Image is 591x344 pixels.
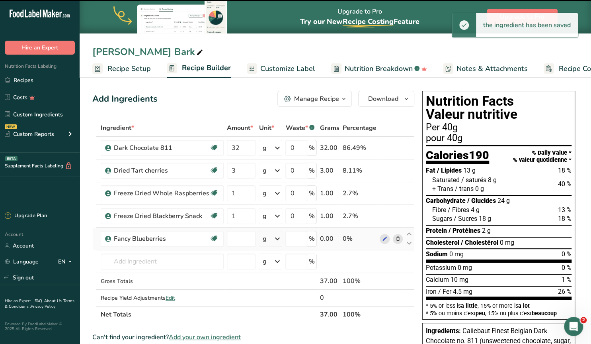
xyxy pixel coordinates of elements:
[453,288,472,295] span: 4.5 mg
[5,298,33,304] a: Hire an Expert .
[456,63,528,74] span: Notes & Attachments
[426,250,448,258] span: Sodium
[368,94,398,104] span: Download
[92,332,414,342] div: Can't find your ingredient?
[426,327,461,335] span: Ingredients:
[343,123,376,133] span: Percentage
[167,59,231,78] a: Recipe Builder
[300,0,419,33] div: Upgrade to Pro
[426,227,447,234] span: Protein
[114,166,209,175] div: Dried Tart cherries
[5,212,47,220] div: Upgrade Plan
[426,134,571,143] div: pour 40g
[318,306,341,322] th: 37.00
[5,130,54,138] div: Custom Reports
[182,63,231,73] span: Recipe Builder
[558,288,571,295] span: 26 %
[343,234,376,244] div: 0%
[471,206,480,214] span: 4 g
[5,124,17,129] div: NEW
[320,211,339,221] div: 1.00
[438,288,451,295] span: / Fer
[564,317,583,336] iframe: Intercom live chat
[558,215,571,222] span: 18 %
[341,306,378,322] th: 100%
[461,303,478,309] span: a little
[262,143,266,153] div: g
[476,310,485,316] span: peu
[101,277,224,285] div: Gross Totals
[426,149,489,164] div: Calories
[479,215,491,222] span: 18 g
[262,257,266,266] div: g
[558,167,571,174] span: 18 %
[426,94,571,121] h1: Nutrition Facts Valeur nutritive
[426,167,435,174] span: Fat
[426,276,449,283] span: Calcium
[300,17,419,26] span: Try our New Feature
[562,276,571,283] span: 1 %
[443,60,528,78] a: Notes & Attachments
[500,12,544,22] span: Upgrade to Pro
[343,166,376,175] div: 8.11%
[558,180,571,188] span: 40 %
[35,298,44,304] a: FAQ .
[320,123,339,133] span: Grams
[497,197,510,204] span: 24 g
[92,92,158,106] div: Add Ingredients
[320,189,339,198] div: 1.00
[500,239,514,246] span: 0 mg
[99,306,318,322] th: Net Totals
[31,304,55,309] a: Privacy Policy
[358,91,414,107] button: Download
[320,234,339,244] div: 0.00
[294,94,339,104] div: Manage Recipe
[114,189,209,198] div: Freeze Dried Whole Raspberries
[92,60,151,78] a: Recipe Setup
[518,303,530,309] span: a lot
[426,264,456,271] span: Potassium
[92,45,205,59] div: [PERSON_NAME] Bark
[5,322,75,331] div: Powered By FoodLabelMaker © 2025 All Rights Reserved
[437,167,462,174] span: / Lipides
[426,123,571,132] div: Per 40g
[262,234,266,244] div: g
[482,227,491,234] span: 2 g
[451,276,468,283] span: 10 mg
[469,148,489,162] span: 190
[454,215,477,222] span: / Sucres
[475,185,484,193] span: 0 g
[5,156,18,161] div: BETA
[432,185,453,193] span: + Trans
[343,17,394,26] span: Recipe Costing
[320,143,339,153] div: 32.00
[114,234,209,244] div: Fancy Blueberries
[101,254,224,269] input: Add Ingredient
[343,143,376,153] div: 86.49%
[5,255,39,269] a: Language
[426,239,459,246] span: Cholesterol
[101,294,224,302] div: Recipe Yield Adjustments
[487,9,558,25] button: Upgrade to Pro
[513,149,571,163] div: % Daily Value * % valeur quotidienne *
[247,60,315,78] a: Customize Label
[114,143,209,153] div: Dark Chocolate 811
[488,176,497,184] span: 8 g
[476,13,578,37] div: the ingredient has been saved
[169,332,241,342] span: Add your own ingredient
[558,206,571,214] span: 13 %
[320,276,339,286] div: 37.00
[285,123,314,133] div: Waste
[260,63,315,74] span: Customize Label
[320,293,339,303] div: 0
[580,317,587,323] span: 2
[227,123,253,133] span: Amount
[562,250,571,258] span: 0 %
[432,176,460,184] span: Saturated
[166,294,175,302] span: Edit
[448,206,469,214] span: / Fibres
[426,300,571,316] section: * 5% or less is , 15% or more is
[426,197,466,204] span: Carbohydrate
[101,123,134,133] span: Ingredient
[331,60,427,78] a: Nutrition Breakdown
